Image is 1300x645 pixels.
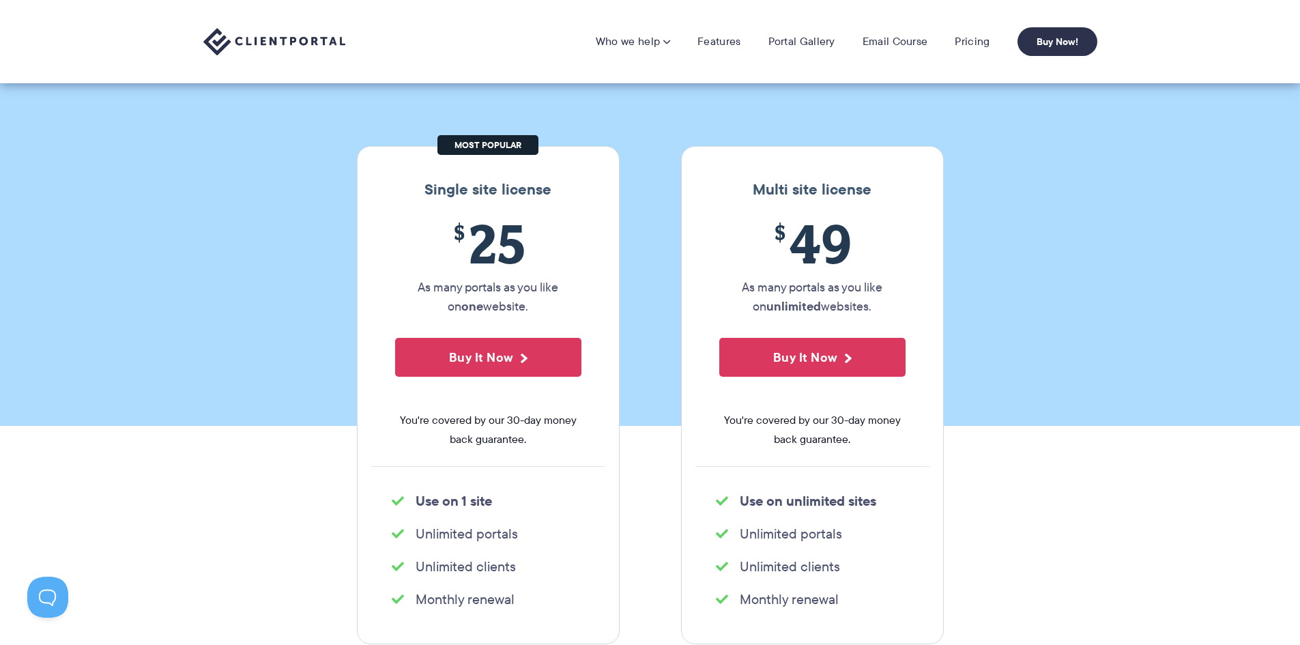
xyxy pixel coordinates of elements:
[716,557,909,576] li: Unlimited clients
[719,212,906,274] span: 49
[1017,27,1097,56] a: Buy Now!
[863,35,928,48] a: Email Course
[392,557,585,576] li: Unlimited clients
[719,411,906,449] span: You're covered by our 30-day money back guarantee.
[768,35,835,48] a: Portal Gallery
[766,297,821,315] strong: unlimited
[596,35,670,48] a: Who we help
[716,524,909,543] li: Unlimited portals
[461,297,483,315] strong: one
[392,524,585,543] li: Unlimited portals
[716,590,909,609] li: Monthly renewal
[395,338,581,377] button: Buy It Now
[719,338,906,377] button: Buy It Now
[719,278,906,316] p: As many portals as you like on websites.
[395,278,581,316] p: As many portals as you like on website.
[740,491,876,511] strong: Use on unlimited sites
[416,491,492,511] strong: Use on 1 site
[27,577,68,618] iframe: Toggle Customer Support
[371,181,605,199] h3: Single site license
[395,212,581,274] span: 25
[955,35,990,48] a: Pricing
[395,411,581,449] span: You're covered by our 30-day money back guarantee.
[392,590,585,609] li: Monthly renewal
[695,181,929,199] h3: Multi site license
[697,35,740,48] a: Features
